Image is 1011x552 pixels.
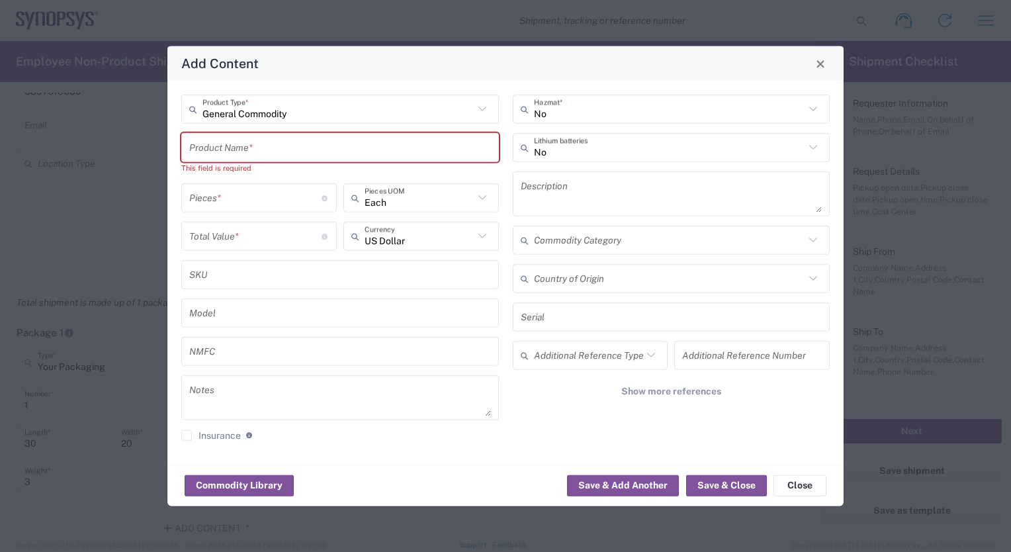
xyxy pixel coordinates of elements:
[811,54,830,73] button: Close
[773,475,826,496] button: Close
[181,54,259,73] h4: Add Content
[181,162,499,174] div: This field is required
[621,385,721,398] span: Show more references
[181,430,241,441] label: Insurance
[185,475,294,496] button: Commodity Library
[567,475,679,496] button: Save & Add Another
[686,475,767,496] button: Save & Close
